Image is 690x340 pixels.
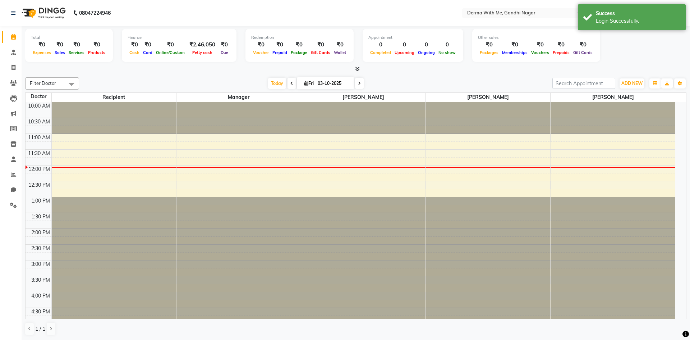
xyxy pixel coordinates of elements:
span: 1 / 1 [35,325,45,333]
div: ₹0 [31,41,53,49]
span: Prepaids [551,50,571,55]
div: 1:00 PM [30,197,51,205]
div: ₹0 [141,41,154,49]
div: ₹0 [289,41,309,49]
span: Upcoming [393,50,416,55]
div: 3:00 PM [30,260,51,268]
span: Fri [303,81,316,86]
span: Sales [53,50,67,55]
span: Package [289,50,309,55]
span: Gift Cards [309,50,332,55]
div: 11:00 AM [27,134,51,141]
div: 4:30 PM [30,308,51,316]
span: Card [141,50,154,55]
span: Today [268,78,286,89]
div: 4:00 PM [30,292,51,300]
div: ₹0 [67,41,86,49]
div: 2:00 PM [30,229,51,236]
div: Other sales [478,35,594,41]
div: Doctor [26,93,51,100]
div: ₹0 [154,41,187,49]
input: 2025-10-03 [316,78,351,89]
div: 1:30 PM [30,213,51,221]
span: Services [67,50,86,55]
div: Appointment [368,35,457,41]
div: 2:30 PM [30,245,51,252]
div: 10:30 AM [27,118,51,126]
div: ₹0 [218,41,231,49]
div: Redemption [251,35,348,41]
button: ADD NEW [620,78,644,89]
span: Completed [368,50,393,55]
span: [PERSON_NAME] [426,93,550,102]
span: Wallet [332,50,348,55]
div: ₹0 [551,41,571,49]
span: Products [86,50,107,55]
div: 12:30 PM [27,181,51,189]
span: Expenses [31,50,53,55]
div: ₹0 [53,41,67,49]
span: Cash [128,50,141,55]
div: 3:30 PM [30,276,51,284]
span: Ongoing [416,50,437,55]
img: logo [18,3,68,23]
div: ₹0 [309,41,332,49]
span: [PERSON_NAME] [301,93,425,102]
div: ₹0 [251,41,271,49]
div: 0 [368,41,393,49]
div: 0 [393,41,416,49]
span: No show [437,50,457,55]
div: ₹0 [571,41,594,49]
span: Voucher [251,50,271,55]
span: Gift Cards [571,50,594,55]
div: Success [596,10,680,17]
b: 08047224946 [79,3,111,23]
div: 0 [416,41,437,49]
span: Recipient [52,93,176,102]
span: Memberships [500,50,529,55]
span: Filter Doctor [30,80,56,86]
span: Petty cash [190,50,214,55]
div: 0 [437,41,457,49]
span: Prepaid [271,50,289,55]
div: ₹0 [500,41,529,49]
div: ₹2,46,050 [187,41,218,49]
span: [PERSON_NAME] [551,93,675,102]
span: ADD NEW [621,81,643,86]
span: Manager [176,93,301,102]
div: ₹0 [332,41,348,49]
span: Packages [478,50,500,55]
div: 10:00 AM [27,102,51,110]
div: ₹0 [128,41,141,49]
div: 11:30 AM [27,150,51,157]
input: Search Appointment [552,78,615,89]
div: ₹0 [86,41,107,49]
div: 12:00 PM [27,166,51,173]
span: Vouchers [529,50,551,55]
div: Total [31,35,107,41]
span: Due [219,50,230,55]
span: Online/Custom [154,50,187,55]
div: ₹0 [478,41,500,49]
div: Login Successfully. [596,17,680,25]
div: ₹0 [271,41,289,49]
div: Finance [128,35,231,41]
div: ₹0 [529,41,551,49]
